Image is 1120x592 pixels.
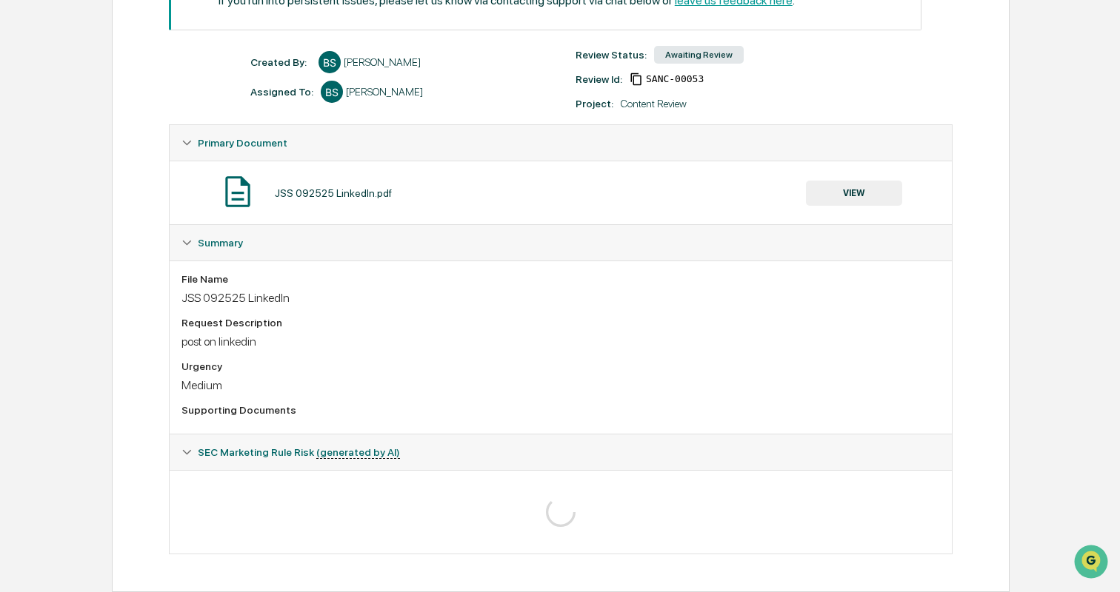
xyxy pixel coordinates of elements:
[181,404,940,416] div: Supporting Documents
[50,128,187,140] div: We're available if you need us!
[170,470,952,554] div: SEC Marketing Rule Risk (generated by AI)
[181,334,940,349] div: post on linkedin
[147,251,179,262] span: Pylon
[275,187,392,199] div: JSS 092525 LinkedIn.pdf
[198,137,287,149] span: Primary Document
[344,56,421,68] div: [PERSON_NAME]
[181,378,940,392] div: Medium
[250,86,313,98] div: Assigned To:
[621,98,687,110] div: Content Review
[101,181,190,207] a: 🗄️Attestations
[219,173,256,210] img: Document Icon
[170,260,952,434] div: Summary
[321,81,343,103] div: BS
[198,446,400,458] span: SEC Marketing Rule Risk
[576,49,647,61] div: Review Status:
[9,209,99,235] a: 🔎Data Lookup
[346,86,423,98] div: [PERSON_NAME]
[250,56,311,68] div: Created By: ‎ ‎
[576,73,622,85] div: Review Id:
[15,216,27,228] div: 🔎
[15,188,27,200] div: 🖐️
[107,188,119,200] div: 🗄️
[576,98,613,110] div: Project:
[181,317,940,329] div: Request Description
[30,186,96,201] span: Preclearance
[806,181,902,206] button: VIEW
[252,118,270,135] button: Start new chat
[316,446,400,459] u: (generated by AI)
[170,161,952,224] div: Primary Document
[9,181,101,207] a: 🖐️Preclearance
[181,360,940,372] div: Urgency
[181,291,940,305] div: JSS 092525 LinkedIn
[15,31,270,55] p: How can we help?
[646,73,704,85] span: 7c8614ad-754b-4ff4-9949-82f5751f25ec
[15,113,41,140] img: 1746055101610-c473b297-6a78-478c-a979-82029cc54cd1
[170,125,952,161] div: Primary Document
[122,186,184,201] span: Attestations
[319,51,341,73] div: BS
[104,250,179,262] a: Powered byPylon
[654,46,744,64] div: Awaiting Review
[181,273,940,285] div: File Name
[1073,543,1113,583] iframe: Open customer support
[170,225,952,260] div: Summary
[30,215,93,229] span: Data Lookup
[170,434,952,470] div: SEC Marketing Rule Risk (generated by AI)
[50,113,243,128] div: Start new chat
[198,237,243,249] span: Summary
